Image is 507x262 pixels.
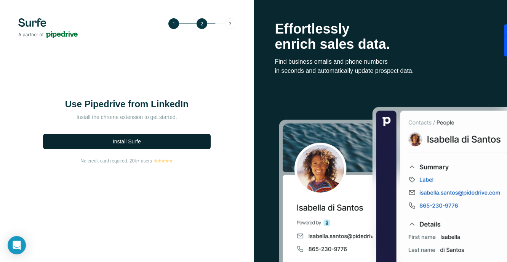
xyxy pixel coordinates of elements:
[43,134,211,149] button: Install Surfe
[275,21,486,37] p: Effortlessly
[275,66,486,76] p: in seconds and automatically update prospect data.
[51,113,203,121] p: Install the chrome extension to get started.
[51,98,203,110] h1: Use Pipedrive from LinkedIn
[80,158,152,164] span: No credit card required. 20k+ users
[275,57,486,66] p: Find business emails and phone numbers
[279,106,507,262] img: Surfe Stock Photo - Selling good vibes
[275,37,486,52] p: enrich sales data.
[113,138,141,145] span: Install Surfe
[168,18,235,29] img: Step 2
[18,18,78,38] img: Surfe's logo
